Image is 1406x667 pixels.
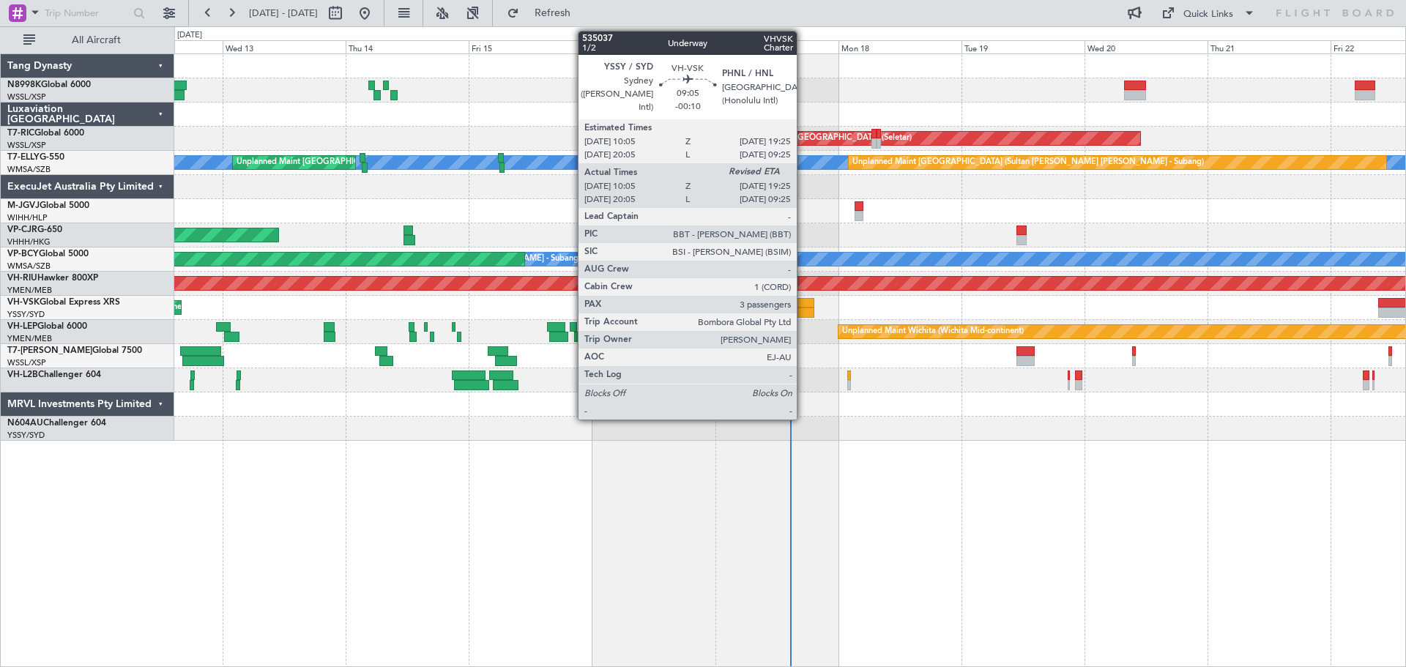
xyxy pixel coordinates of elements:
div: Fri 15 [469,40,592,53]
a: T7-ELLYG-550 [7,153,64,162]
a: VP-CJRG-650 [7,226,62,234]
a: VP-BCYGlobal 5000 [7,250,89,258]
div: Thu 21 [1208,40,1331,53]
div: Unplanned Maint Wichita (Wichita Mid-continent) [842,321,1024,343]
a: T7-RICGlobal 6000 [7,129,84,138]
a: M-JGVJGlobal 5000 [7,201,89,210]
a: YSSY/SYD [7,430,45,441]
span: N604AU [7,419,43,428]
span: [DATE] - [DATE] [249,7,318,20]
a: WSSL/XSP [7,92,46,103]
span: VP-BCY [7,250,39,258]
div: Unplanned Maint [GEOGRAPHIC_DATA] (Sultan [PERSON_NAME] [PERSON_NAME] - Subang) [852,152,1204,174]
div: Quick Links [1183,7,1233,22]
span: VH-L2B [7,370,38,379]
span: T7-[PERSON_NAME] [7,346,92,355]
button: Refresh [500,1,588,25]
button: Quick Links [1154,1,1262,25]
div: Unplanned Maint [GEOGRAPHIC_DATA] (Sultan [PERSON_NAME] [PERSON_NAME] - Subang) [237,152,588,174]
span: Refresh [522,8,584,18]
div: Sun 17 [715,40,838,53]
div: Unplanned Maint [GEOGRAPHIC_DATA] (Seletar) [729,127,912,149]
input: Trip Number [45,2,129,24]
span: T7-ELLY [7,153,40,162]
span: N8998K [7,81,41,89]
span: M-JGVJ [7,201,40,210]
a: YMEN/MEB [7,333,52,344]
span: VP-CJR [7,226,37,234]
span: VH-RIU [7,274,37,283]
span: T7-RIC [7,129,34,138]
div: [DATE] [177,29,202,42]
div: Planned Maint [GEOGRAPHIC_DATA] (Seletar) [632,200,804,222]
a: YMEN/MEB [7,285,52,296]
div: Wed 13 [223,40,346,53]
div: Mon 18 [838,40,961,53]
a: VHHH/HKG [7,236,51,247]
a: N8998KGlobal 6000 [7,81,91,89]
a: YSSY/SYD [7,309,45,320]
button: All Aircraft [16,29,159,52]
div: Sat 16 [592,40,715,53]
a: N604AUChallenger 604 [7,419,106,428]
div: Planned Maint [GEOGRAPHIC_DATA] (Seletar) [606,345,778,367]
a: WMSA/SZB [7,164,51,175]
a: T7-[PERSON_NAME]Global 7500 [7,346,142,355]
a: VH-L2BChallenger 604 [7,370,101,379]
a: VH-VSKGlobal Express XRS [7,298,120,307]
span: VH-VSK [7,298,40,307]
a: VH-LEPGlobal 6000 [7,322,87,331]
a: WSSL/XSP [7,357,46,368]
a: WMSA/SZB [7,261,51,272]
a: WIHH/HLP [7,212,48,223]
div: Thu 14 [346,40,469,53]
div: Tue 19 [961,40,1085,53]
div: Wed 20 [1085,40,1208,53]
span: All Aircraft [38,35,155,45]
a: VH-RIUHawker 800XP [7,274,98,283]
a: WSSL/XSP [7,140,46,151]
span: VH-LEP [7,322,37,331]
